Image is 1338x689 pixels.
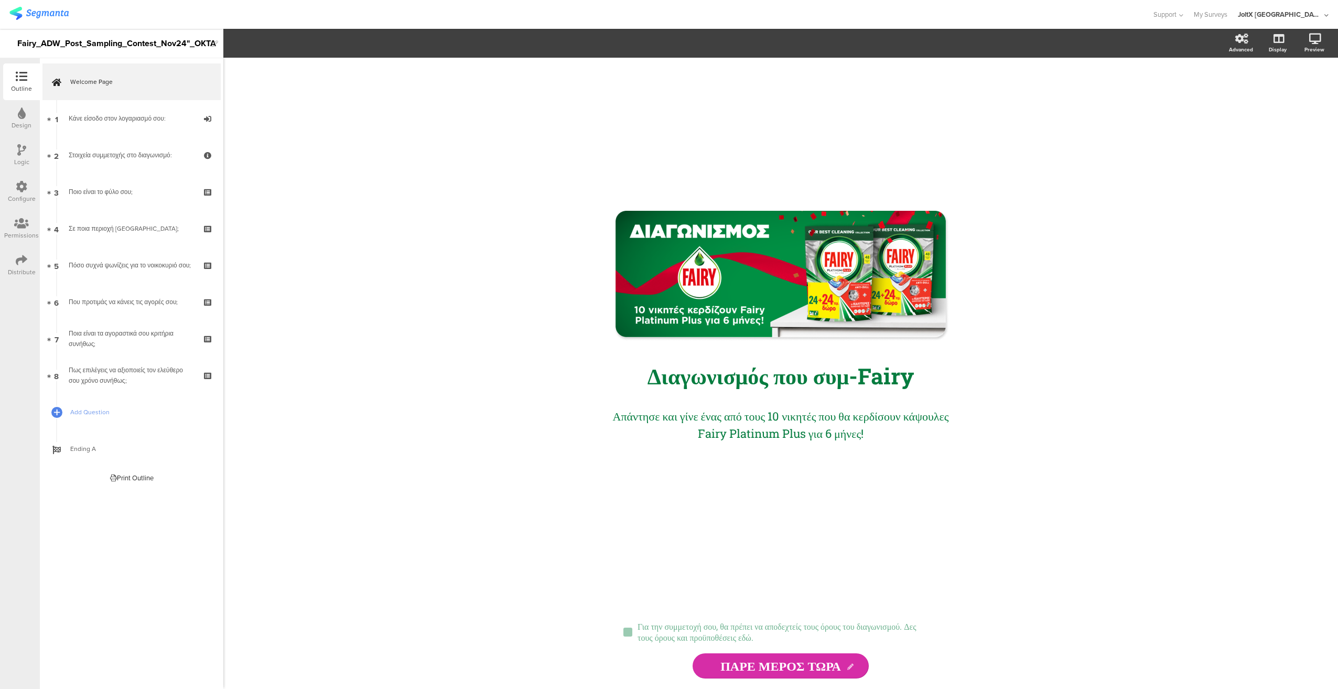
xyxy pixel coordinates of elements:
div: Logic [14,157,29,167]
span: 3 [54,186,59,198]
span: 6 [54,296,59,308]
div: JoltX [GEOGRAPHIC_DATA] [1238,9,1322,19]
div: Στοιχεία συμμετοχής στο διαγωνισμό: [69,150,194,160]
span: 8 [54,370,59,381]
a: Ending A [42,430,221,467]
p: Διαγωνισμός που συμ-Fairy [587,361,975,390]
span: Add Question [70,407,204,417]
input: Start [693,653,869,679]
a: 1 Κάνε είσοδο στον λογαριασμό σου: [42,100,221,137]
div: Permissions [4,231,39,240]
span: 1 [55,113,58,124]
div: Fairy_ADW_Post_Sampling_Contest_Nov24"_OKTA [17,35,207,52]
div: Preview [1304,46,1324,53]
span: 5 [54,260,59,271]
img: segmanta logo [9,7,69,20]
p: Για την συμμετοχή σου, θα πρέπει να αποδεχτείς τους όρους του διαγωνισμού. Δες τους όρους και προ... [638,621,933,643]
a: 8 Πως επιλέγεις να αξιοποιείς τον ελεύθερο σου χρόνο συνήθως; [42,357,221,394]
div: Advanced [1229,46,1253,53]
div: Design [12,121,31,130]
div: Print Outline [110,473,154,483]
div: Πως επιλέγεις να αξιοποιείς τον ελεύθερο σου χρόνο συνήθως; [69,365,194,386]
span: 7 [55,333,59,344]
a: 6 Που προτιμάς να κάνεις τις αγορές σου; [42,284,221,320]
a: 4 Σε ποια περιοχή [GEOGRAPHIC_DATA]; [42,210,221,247]
div: Outline [11,84,32,93]
div: Distribute [8,267,36,277]
a: 2 Στοιχεία συμμετοχής στο διαγωνισμό: [42,137,221,174]
span: 4 [54,223,59,234]
div: Ποια είναι τα αγοραστικά σου κριτήρια συνήθως; [69,328,194,349]
div: Σε ποια περιοχή μένεις; [69,223,194,234]
div: Ποιο είναι το φύλο σου; [69,187,194,197]
a: 7 Ποια είναι τα αγοραστικά σου κριτήρια συνήθως; [42,320,221,357]
p: Απάντησε και γίνε ένας από τους 10 νικητές που θα κερδίσουν κάψουλες Fairy Platinum Plus για 6 μή... [597,407,964,442]
span: Support [1153,9,1177,19]
a: 5 Πόσο συχνά ψωνίζεις για το νοικοκυριό σου; [42,247,221,284]
a: 3 Ποιο είναι το φύλο σου; [42,174,221,210]
div: Που προτιμάς να κάνεις τις αγορές σου; [69,297,194,307]
span: Welcome Page [70,77,204,87]
div: Display [1269,46,1287,53]
a: Welcome Page [42,63,221,100]
div: Configure [8,194,36,203]
span: Ending A [70,444,204,454]
span: 2 [54,149,59,161]
div: Κάνε είσοδο στον λογαριασμό σου: [69,113,194,124]
div: Πόσο συχνά ψωνίζεις για το νοικοκυριό σου; [69,260,194,271]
